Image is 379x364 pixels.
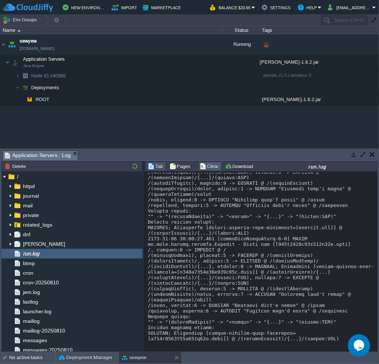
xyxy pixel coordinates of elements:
span: 240369 [30,73,67,79]
a: run.log [21,250,40,257]
img: AMDAwAAAACH5BAEAAAAALAAAAAABAAEAAAICRAEAOw== [20,82,30,93]
button: Balance $20.65 [210,3,252,12]
a: ROOT [35,96,50,103]
div: Running [223,34,260,54]
span: Java Engine [23,64,44,68]
img: AMDAwAAAACH5BAEAAAAALAAAAAABAAEAAAICRAEAOw== [24,94,35,105]
div: run.log [258,163,376,170]
a: httpd [21,183,36,190]
button: Marketplace [143,3,182,12]
button: Deployment Manager [59,354,112,361]
a: dnf [21,231,31,238]
a: Application ServersJava Engine [22,56,66,62]
button: Help [298,3,318,12]
a: rotated_logs [21,221,53,228]
img: AMDAwAAAACH5BAEAAAAALAAAAAABAAEAAAICRAEAOw== [20,94,24,105]
span: Application Servers [22,56,66,62]
div: Status [223,26,259,34]
button: [EMAIL_ADDRESS][DOMAIN_NAME] [328,3,372,12]
span: Node ID: [31,73,50,79]
button: Settings [262,3,292,12]
a: cron-20250810 [21,279,60,286]
img: CloudJiffy [3,3,53,12]
img: AMDAwAAAACH5BAEAAAAALAAAAAABAAEAAAICRAEAOw== [16,82,20,93]
a: maillog [21,318,41,324]
button: Env Groups [3,15,39,25]
a: private [21,212,40,218]
div: [PERSON_NAME]-1.6.2.jar [260,55,378,70]
a: Deployments [30,84,60,91]
img: AMDAwAAAACH5BAEAAAAALAAAAAABAAEAAAICRAEAOw== [5,55,10,70]
button: Tail [148,163,165,170]
button: Download [225,163,255,170]
a: lastlog [21,298,39,305]
iframe: chat widget [348,334,372,357]
img: AMDAwAAAACH5BAEAAAAALAAAAAABAAEAAAICRAEAOw== [16,70,20,81]
div: Tags [260,26,378,34]
a: btmp [21,260,36,267]
button: Pages [169,163,193,170]
a: [PERSON_NAME] [21,241,66,247]
button: Import [112,3,138,12]
span: Application Servers : Log [5,151,71,160]
div: Name [1,26,222,34]
a: journal [21,193,40,199]
a: messages [21,337,48,344]
a: Node ID:240369 [30,73,67,79]
a: cron [21,270,34,276]
button: Delete [5,163,28,170]
img: AMDAwAAAACH5BAEAAAAALAAAAAABAAEAAAICRAEAOw== [0,34,6,54]
a: / [16,173,20,180]
img: AMDAwAAAACH5BAEAAAAALAAAAAABAAEAAAICRAEAOw== [17,30,21,31]
a: [DOMAIN_NAME] [20,45,54,52]
button: sewyew [122,354,146,361]
button: Clear [200,163,220,170]
button: New Environment [63,3,107,12]
a: messages-20250810 [21,347,74,353]
a: maillog-20250810 [21,327,66,334]
a: jem.log [21,289,41,295]
div: [PERSON_NAME]-1.6.2.jar [260,94,378,105]
a: launcher.log [21,308,53,315]
a: mail [21,202,34,209]
div: No active tasks [9,352,56,364]
img: AMDAwAAAACH5BAEAAAAALAAAAAABAAEAAAICRAEAOw== [20,70,30,81]
a: sewyew [20,37,37,45]
img: AMDAwAAAACH5BAEAAAAALAAAAAABAAEAAAICRAEAOw== [7,34,17,54]
span: openjdk-21.0.2-almalinux-9 [263,73,311,77]
img: AMDAwAAAACH5BAEAAAAALAAAAAABAAEAAAICRAEAOw== [10,55,20,70]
